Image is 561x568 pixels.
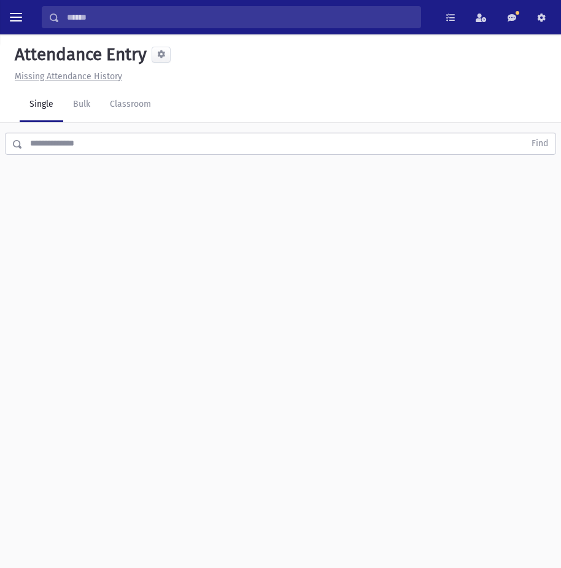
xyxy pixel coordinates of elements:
u: Missing Attendance History [15,71,122,82]
h5: Attendance Entry [10,44,147,65]
a: Single [20,88,63,122]
button: Find [524,133,555,154]
input: Search [60,6,420,28]
a: Classroom [100,88,161,122]
button: toggle menu [5,6,27,28]
a: Bulk [63,88,100,122]
a: Missing Attendance History [10,71,122,82]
